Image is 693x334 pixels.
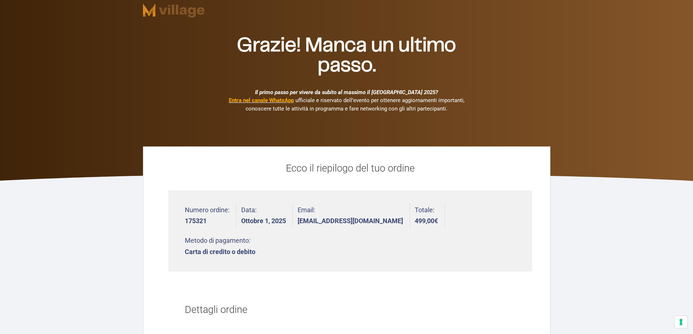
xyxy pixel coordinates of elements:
h2: Dettagli ordine [185,294,516,325]
li: Numero ordine: [185,204,236,228]
button: Le tue preferenze relative al consenso per le tecnologie di tracciamento [675,316,687,328]
strong: Carta di credito o debito [185,249,255,255]
i: Il primo passo per vivere da subito al massimo il [GEOGRAPHIC_DATA] 2025? [255,89,438,96]
iframe: Customerly Messenger Launcher [6,306,28,327]
strong: Ottobre 1, 2025 [241,218,286,224]
strong: 175321 [185,218,230,224]
p: Ecco il riepilogo del tuo ordine [168,161,532,176]
li: Totale: [415,204,445,228]
span: € [434,217,438,225]
a: Entra nel canale WhatsApp [229,97,294,104]
strong: [EMAIL_ADDRESS][DOMAIN_NAME] [298,218,403,224]
h2: Grazie! Manca un ultimo passo. [216,36,478,76]
span: ufficiale e riservato dell’evento per ottenere aggiornamenti importanti, conoscere tutte le attiv... [246,97,465,112]
li: Metodo di pagamento: [185,234,255,258]
bdi: 499,00 [415,217,438,225]
li: Email: [298,204,410,228]
li: Data: [241,204,293,228]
